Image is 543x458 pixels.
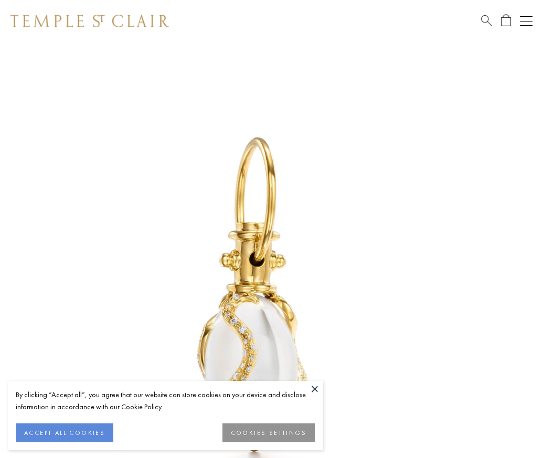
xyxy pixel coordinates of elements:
[481,14,492,27] a: Search
[10,15,169,27] img: Temple St. Clair
[520,15,533,27] button: Open navigation
[222,423,315,442] button: COOKIES SETTINGS
[16,423,113,442] button: ACCEPT ALL COOKIES
[501,14,511,27] a: Open Shopping Bag
[16,389,315,413] div: By clicking “Accept all”, you agree that our website can store cookies on your device and disclos...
